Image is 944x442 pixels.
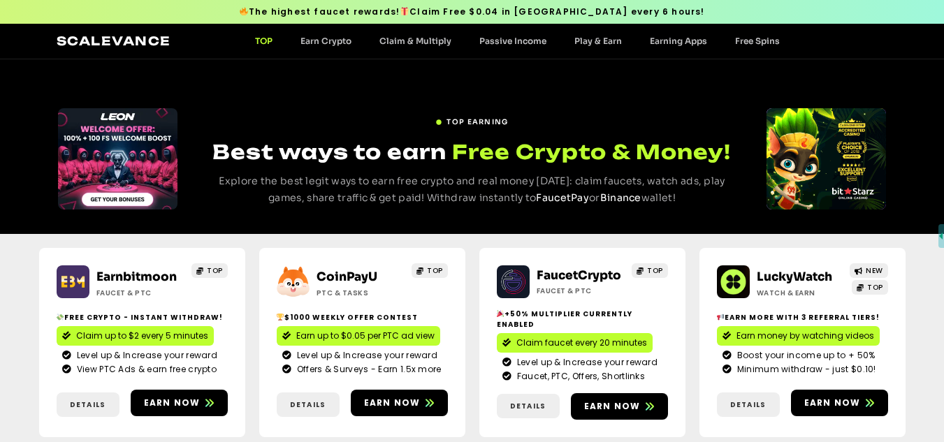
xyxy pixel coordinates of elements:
a: FaucetCrypto [537,268,621,283]
img: 🎁 [400,7,409,15]
a: TOP [241,36,286,46]
a: Earning Apps [636,36,721,46]
span: Earn money by watching videos [736,330,874,342]
a: Details [497,394,560,418]
a: TOP [852,280,888,295]
span: Details [290,399,326,410]
span: TOP [207,265,223,276]
h2: Faucet & PTC [537,286,624,296]
span: TOP EARNING [446,117,508,127]
a: LuckyWatch [757,270,832,284]
span: Earn up to $0.05 per PTC ad view [296,330,435,342]
a: TOP [632,263,668,278]
h2: Free crypto - Instant withdraw! [57,312,228,323]
img: 📢 [717,314,724,321]
a: Earn now [791,390,888,416]
h2: Watch & Earn [757,288,844,298]
span: Free Crypto & Money! [452,138,731,165]
a: TOP [412,263,448,278]
a: Claim up to $2 every 5 minutes [57,326,214,346]
a: Details [57,392,119,417]
a: Binance [600,191,641,204]
a: Details [277,392,340,417]
span: TOP [867,282,883,293]
a: Free Spins [721,36,794,46]
a: Claim faucet every 20 minutes [497,333,653,353]
a: Earn money by watching videos [717,326,880,346]
h2: Faucet & PTC [96,288,184,298]
a: CoinPayU [317,270,377,284]
div: 2 / 3 [767,108,886,209]
span: Minimum withdraw - just $0.10! [734,363,876,376]
span: TOP [647,265,663,276]
span: Best ways to earn [212,140,446,164]
img: 🎉 [497,310,504,317]
a: Earnbitmoon [96,270,177,284]
span: Earn now [144,397,201,409]
img: 💸 [57,314,64,321]
span: View PTC Ads & earn free crypto [73,363,217,376]
h2: ptc & Tasks [317,288,404,298]
span: Details [70,399,106,410]
nav: Menu [241,36,794,46]
a: Details [717,392,780,417]
a: NEW [850,263,888,278]
span: Earn now [584,400,641,413]
span: Faucet, PTC, Offers, Shortlinks [514,370,645,383]
a: Play & Earn [560,36,636,46]
span: Claim up to $2 every 5 minutes [76,330,208,342]
a: TOP [191,263,228,278]
h2: Earn more with 3 referral Tiers! [717,312,888,323]
a: TOP EARNING [435,111,508,127]
p: Explore the best legit ways to earn free crypto and real money [DATE]: claim faucets, watch ads, ... [203,173,741,207]
a: FaucetPay [536,191,589,204]
a: Earn now [131,390,228,416]
div: Slides [767,108,886,209]
h2: $1000 Weekly Offer contest [277,312,448,323]
a: Earn up to $0.05 per PTC ad view [277,326,440,346]
a: Earn now [351,390,448,416]
span: Claim faucet every 20 minutes [516,337,647,349]
a: Passive Income [465,36,560,46]
a: Earn Crypto [286,36,365,46]
span: Details [730,399,766,410]
span: Earn now [364,397,421,409]
span: Level up & Increase your reward [73,349,217,362]
span: Level up & Increase your reward [514,356,658,369]
span: Level up & Increase your reward [293,349,437,362]
span: TOP [427,265,443,276]
img: 🔥 [240,7,248,15]
span: Offers & Surveys - Earn 1.5x more [293,363,442,376]
span: Boost your income up to + 50% [734,349,876,362]
a: Earn now [571,393,668,420]
span: NEW [866,265,883,276]
span: The highest faucet rewards! Claim Free $0.04 in [GEOGRAPHIC_DATA] every 6 hours! [239,6,704,18]
div: Slides [58,108,177,209]
a: Claim & Multiply [365,36,465,46]
span: Earn now [804,397,861,409]
img: 🏆 [277,314,284,321]
h2: +50% Multiplier currently enabled [497,309,668,330]
a: Scalevance [57,34,171,48]
span: Details [510,401,546,411]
